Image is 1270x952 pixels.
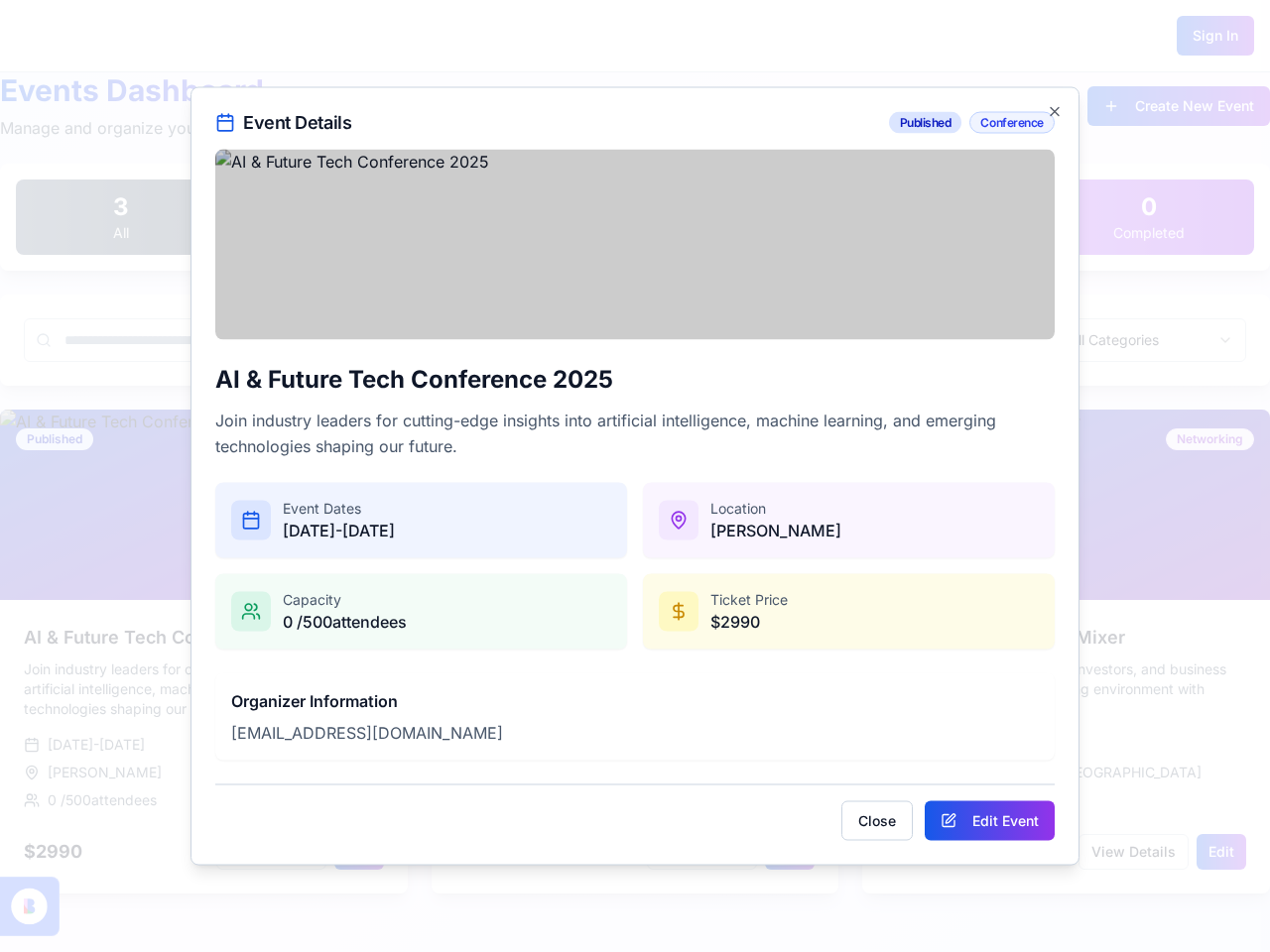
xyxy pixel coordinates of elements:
div: Ticket Price [710,590,788,610]
div: Event Dates [283,499,395,519]
h3: Organizer Information [231,689,1039,713]
div: Published [889,112,962,134]
div: 0 / 500 attendees [283,610,407,634]
div: Conference [969,112,1055,134]
div: [DATE] - [DATE] [283,519,395,542]
button: Close [841,801,913,841]
p: Join industry leaders for cutting-edge insights into artificial intelligence, machine learning, a... [215,408,1055,459]
p: [EMAIL_ADDRESS][DOMAIN_NAME] [231,721,1039,745]
div: $ 2990 [710,610,788,634]
span: Event Details [215,113,351,133]
h2: AI & Future Tech Conference 2025 [215,364,1055,396]
div: Location [710,499,841,519]
div: Capacity [283,590,407,610]
button: Edit Event [925,801,1055,841]
div: [PERSON_NAME] [710,519,841,542]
